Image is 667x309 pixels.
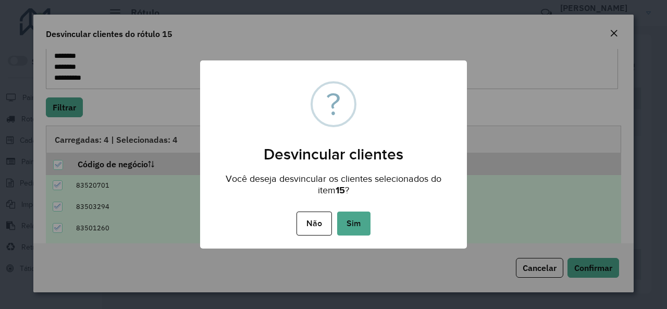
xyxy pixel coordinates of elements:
button: Não [297,212,331,236]
div: Você deseja desvincular os clientes selecionados do item ? [200,164,467,199]
div: ? [326,83,341,125]
strong: 15 [336,185,345,195]
button: Sim [337,212,370,236]
h2: Desvincular clientes [200,132,467,164]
